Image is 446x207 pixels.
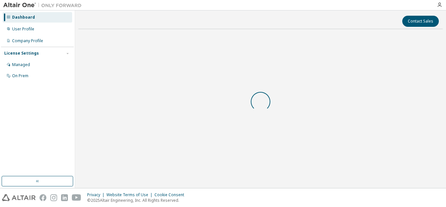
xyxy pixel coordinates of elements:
[87,192,106,198] div: Privacy
[72,194,81,201] img: youtube.svg
[40,194,46,201] img: facebook.svg
[154,192,188,198] div: Cookie Consent
[106,192,154,198] div: Website Terms of Use
[12,73,28,78] div: On Prem
[12,38,43,43] div: Company Profile
[50,194,57,201] img: instagram.svg
[2,194,36,201] img: altair_logo.svg
[87,198,188,203] p: © 2025 Altair Engineering, Inc. All Rights Reserved.
[12,26,34,32] div: User Profile
[61,194,68,201] img: linkedin.svg
[4,51,39,56] div: License Settings
[402,16,439,27] button: Contact Sales
[12,62,30,67] div: Managed
[3,2,85,9] img: Altair One
[12,15,35,20] div: Dashboard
